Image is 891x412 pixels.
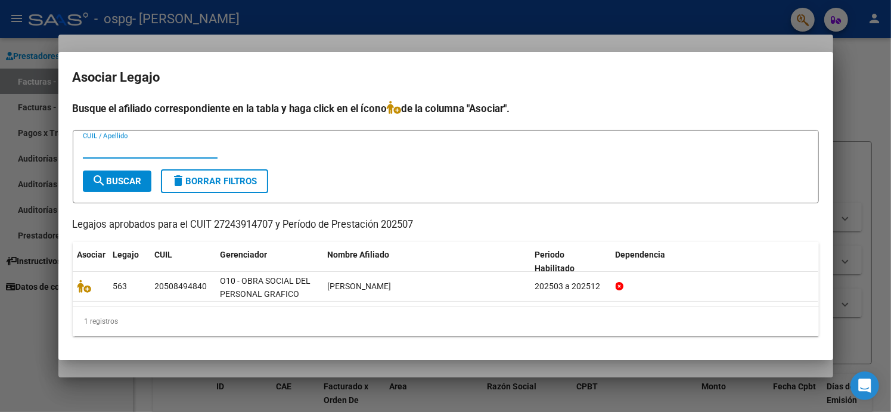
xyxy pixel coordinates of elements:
datatable-header-cell: Asociar [73,242,108,281]
span: Nombre Afiliado [328,250,390,259]
div: 1 registros [73,306,819,336]
h2: Asociar Legajo [73,66,819,89]
span: CUIL [155,250,173,259]
datatable-header-cell: Periodo Habilitado [530,242,611,281]
div: Open Intercom Messenger [850,371,879,400]
div: 20508494840 [155,280,207,293]
datatable-header-cell: Gerenciador [216,242,323,281]
span: Borrar Filtros [172,176,257,187]
datatable-header-cell: Legajo [108,242,150,281]
span: Gerenciador [221,250,268,259]
span: Buscar [92,176,142,187]
p: Legajos aprobados para el CUIT 27243914707 y Período de Prestación 202507 [73,218,819,233]
datatable-header-cell: CUIL [150,242,216,281]
mat-icon: delete [172,174,186,188]
span: Periodo Habilitado [535,250,575,273]
span: O10 - OBRA SOCIAL DEL PERSONAL GRAFICO [221,276,311,299]
span: Legajo [113,250,139,259]
span: Dependencia [616,250,666,259]
h4: Busque el afiliado correspondiente en la tabla y haga click en el ícono de la columna "Asociar". [73,101,819,116]
datatable-header-cell: Nombre Afiliado [323,242,530,281]
span: 563 [113,281,128,291]
mat-icon: search [92,174,107,188]
datatable-header-cell: Dependencia [611,242,818,281]
button: Buscar [83,171,151,192]
button: Borrar Filtros [161,169,268,193]
span: Asociar [77,250,106,259]
span: ORRILLO TALAVERA BENJAMIN RAMON [328,281,392,291]
div: 202503 a 202512 [535,280,606,293]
